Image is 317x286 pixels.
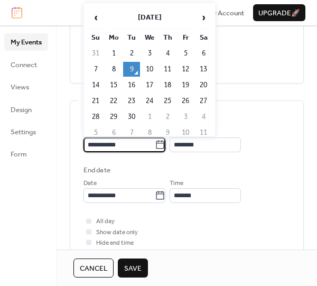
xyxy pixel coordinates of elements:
td: 19 [177,78,194,93]
a: My Account [207,7,244,18]
span: Hide end time [96,238,134,248]
td: 2 [123,46,140,61]
td: 13 [195,62,212,77]
a: Form [4,145,48,162]
td: 1 [105,46,122,61]
span: Show date only [96,227,138,238]
th: Tu [123,30,140,45]
td: 3 [141,46,158,61]
td: 21 [87,94,104,108]
th: Th [159,30,176,45]
button: Upgrade🚀 [253,4,305,21]
a: Connect [4,56,48,73]
td: 10 [177,125,194,140]
td: 17 [141,78,158,93]
td: 9 [123,62,140,77]
span: ‹ [88,7,104,28]
td: 30 [123,109,140,124]
button: Cancel [73,259,114,278]
td: 27 [195,94,212,108]
td: 2 [159,109,176,124]
td: 18 [159,78,176,93]
td: 7 [123,125,140,140]
td: 1 [141,109,158,124]
td: 15 [105,78,122,93]
a: Settings [4,123,48,140]
td: 10 [141,62,158,77]
td: 28 [87,109,104,124]
td: 25 [159,94,176,108]
td: 4 [195,109,212,124]
a: Design [4,101,48,118]
td: 14 [87,78,104,93]
th: Mo [105,30,122,45]
td: 29 [105,109,122,124]
th: Sa [195,30,212,45]
span: Design [11,105,32,115]
td: 6 [195,46,212,61]
td: 11 [159,62,176,77]
th: Fr [177,30,194,45]
a: Views [4,78,48,95]
span: Time [170,178,183,189]
span: Save [124,263,142,274]
td: 5 [87,125,104,140]
td: 5 [177,46,194,61]
td: 16 [123,78,140,93]
td: 4 [159,46,176,61]
img: logo [12,7,22,19]
span: All day [96,216,115,227]
td: 20 [195,78,212,93]
td: 9 [159,125,176,140]
span: Upgrade 🚀 [258,8,300,19]
span: Connect [11,60,37,70]
td: 26 [177,94,194,108]
th: Su [87,30,104,45]
td: 3 [177,109,194,124]
span: Form [11,149,27,160]
span: Cancel [80,263,107,274]
td: 7 [87,62,104,77]
span: My Events [11,37,42,48]
td: 6 [105,125,122,140]
span: › [195,7,211,28]
td: 22 [105,94,122,108]
td: 12 [177,62,194,77]
span: My Account [207,8,244,19]
th: We [141,30,158,45]
span: Views [11,82,29,93]
td: 24 [141,94,158,108]
div: End date [83,165,110,176]
button: Save [118,259,148,278]
td: 8 [141,125,158,140]
th: [DATE] [105,6,194,29]
a: My Events [4,33,48,50]
td: 23 [123,94,140,108]
span: Date [83,178,97,189]
span: Settings [11,127,36,137]
td: 31 [87,46,104,61]
td: 8 [105,62,122,77]
td: 11 [195,125,212,140]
